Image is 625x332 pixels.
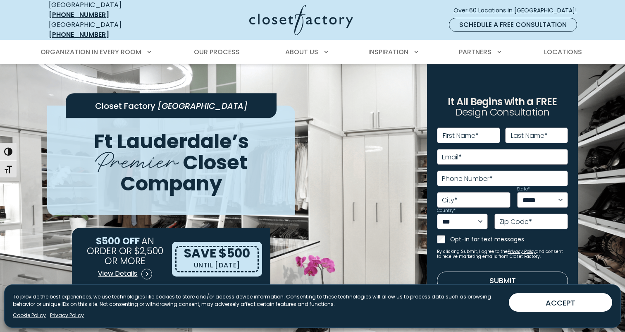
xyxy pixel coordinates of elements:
[41,47,141,57] span: Organization in Every Room
[184,244,250,262] span: SAVE $500
[13,312,46,319] a: Cookie Policy
[437,209,456,213] label: Country
[511,132,548,139] label: Last Name
[285,47,318,57] span: About Us
[49,30,109,39] a: [PHONE_NUMBER]
[449,18,577,32] a: Schedule a Free Consultation
[453,6,583,15] span: Over 60 Locations in [GEOGRAPHIC_DATA]!
[442,197,458,204] label: City
[544,47,582,57] span: Locations
[443,132,479,139] label: First Name
[437,249,568,259] small: By clicking Submit, I agree to the and consent to receive marketing emails from Closet Factory.
[194,260,241,271] p: UNTIL [DATE]
[249,5,353,35] img: Closet Factory Logo
[517,187,530,191] label: State
[120,170,222,197] span: Company
[183,149,248,176] span: Closet
[95,140,178,178] span: Premier
[450,235,568,243] label: Opt-in for text messages
[35,41,590,64] nav: Primary Menu
[456,106,550,119] span: Design Consultation
[442,176,493,182] label: Phone Number
[368,47,408,57] span: Inspiration
[157,100,248,112] span: [GEOGRAPHIC_DATA]
[95,100,155,112] span: Closet Factory
[508,248,536,255] a: Privacy Policy
[459,47,491,57] span: Partners
[87,234,163,267] span: AN ORDER OR $2,500 OR MORE
[98,266,153,282] a: View Details
[98,269,137,279] span: View Details
[509,293,612,312] button: ACCEPT
[194,47,240,57] span: Our Process
[453,3,584,18] a: Over 60 Locations in [GEOGRAPHIC_DATA]!
[499,219,532,225] label: Zip Code
[442,154,462,161] label: Email
[94,128,249,155] span: Ft Lauderdale’s
[96,234,140,248] span: $500 OFF
[49,10,109,19] a: [PHONE_NUMBER]
[13,293,502,308] p: To provide the best experiences, we use technologies like cookies to store and/or access device i...
[448,95,557,108] span: It All Begins with a FREE
[49,20,169,40] div: [GEOGRAPHIC_DATA]
[50,312,84,319] a: Privacy Policy
[437,272,568,290] button: Submit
